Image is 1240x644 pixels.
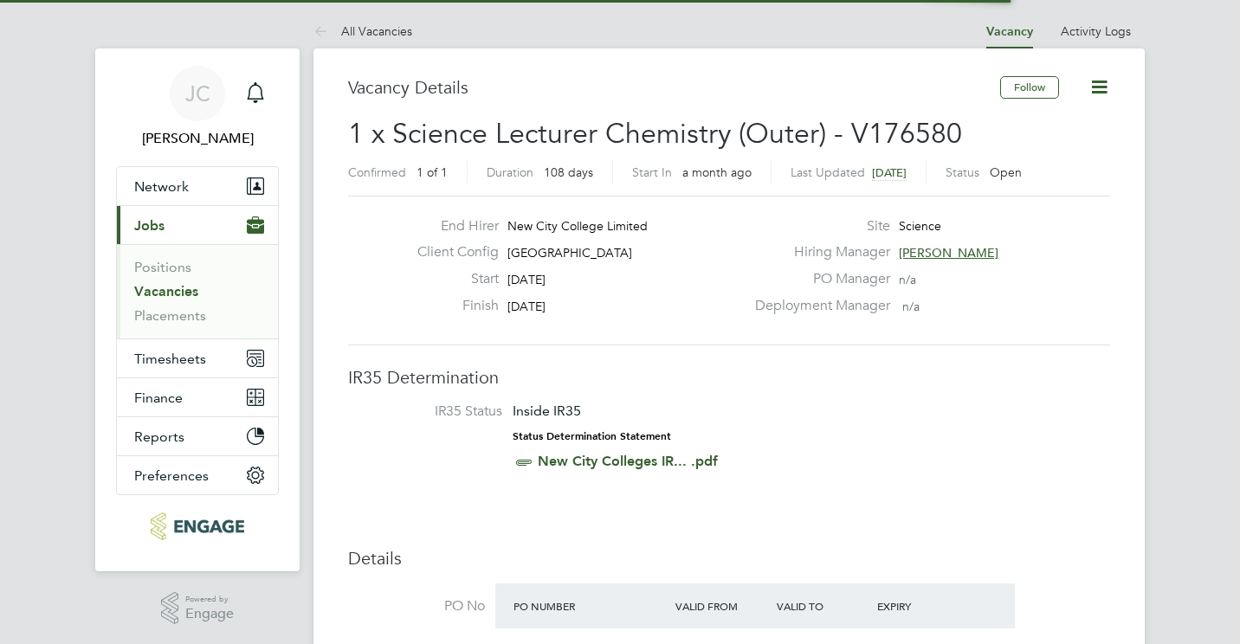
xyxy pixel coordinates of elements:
span: Network [134,178,189,195]
span: Timesheets [134,351,206,367]
label: Last Updated [791,164,865,180]
span: [PERSON_NAME] [899,245,998,261]
h3: Vacancy Details [348,76,1000,99]
span: JC [185,82,210,105]
span: Powered by [185,592,234,607]
label: Deployment Manager [745,297,890,315]
span: Open [990,164,1022,180]
label: Duration [487,164,533,180]
a: Placements [134,307,206,324]
label: PO No [348,597,485,615]
span: [DATE] [507,299,546,314]
span: n/a [899,272,916,287]
span: Inside IR35 [513,402,581,419]
span: Science [899,218,941,234]
a: Go to home page [116,512,279,540]
h3: IR35 Determination [348,366,1110,389]
span: New City College Limited [507,218,648,234]
span: 108 days [544,164,593,180]
span: [GEOGRAPHIC_DATA] [507,245,632,261]
a: Powered byEngage [161,592,235,625]
h3: Details [348,547,1110,570]
span: [DATE] [507,272,546,287]
span: Reports [134,428,184,445]
label: Finish [404,297,499,315]
label: Hiring Manager [745,243,890,261]
label: Status [946,164,979,180]
img: educationmattersgroup-logo-retina.png [151,512,243,540]
label: Confirmed [348,164,406,180]
label: End Hirer [404,217,499,235]
button: Reports [117,417,278,455]
a: All Vacancies [313,23,412,39]
strong: Status Determination Statement [513,430,671,442]
span: n/a [902,299,920,314]
label: Client Config [404,243,499,261]
button: Preferences [117,456,278,494]
div: Expiry [873,590,974,621]
a: Vacancy [986,24,1033,39]
button: Finance [117,378,278,416]
div: PO Number [509,590,671,621]
div: Valid From [671,590,772,621]
span: [DATE] [872,165,907,180]
button: Timesheets [117,339,278,377]
label: Start In [632,164,672,180]
span: Engage [185,607,234,621]
button: Network [117,167,278,205]
label: IR35 Status [365,402,502,421]
a: JC[PERSON_NAME] [116,66,279,149]
button: Follow [1000,76,1059,99]
span: Finance [134,390,183,406]
a: Activity Logs [1061,23,1131,39]
div: Jobs [117,244,278,338]
span: James Carey [116,128,279,149]
span: Preferences [134,467,209,484]
div: Valid To [772,590,874,621]
a: New City Colleges IR... .pdf [538,453,718,469]
label: PO Manager [745,270,890,288]
label: Start [404,270,499,288]
span: 1 x Science Lecturer Chemistry (Outer) - V176580 [348,117,962,151]
a: Positions [134,259,191,275]
label: Site [745,217,890,235]
a: Vacancies [134,283,198,299]
span: 1 of 1 [417,164,448,180]
span: a month ago [682,164,752,180]
span: Jobs [134,217,165,234]
nav: Main navigation [95,48,300,571]
button: Jobs [117,206,278,244]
